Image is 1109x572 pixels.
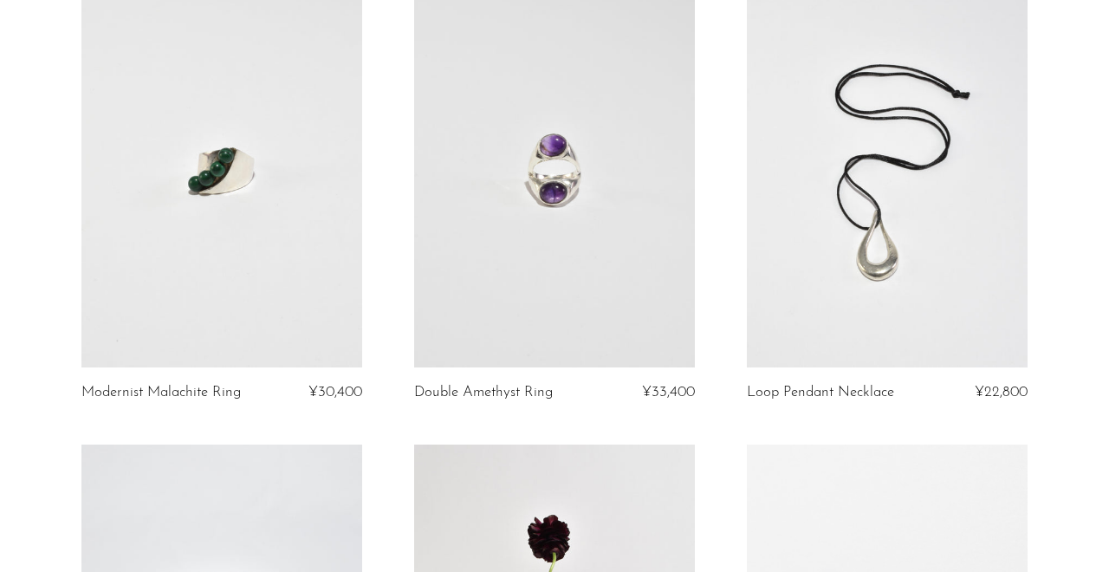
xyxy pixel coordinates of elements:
a: Double Amethyst Ring [414,385,553,400]
span: ¥22,800 [975,385,1028,400]
span: ¥30,400 [308,385,362,400]
span: ¥33,400 [642,385,695,400]
a: Modernist Malachite Ring [81,385,241,400]
a: Loop Pendant Necklace [747,385,894,400]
